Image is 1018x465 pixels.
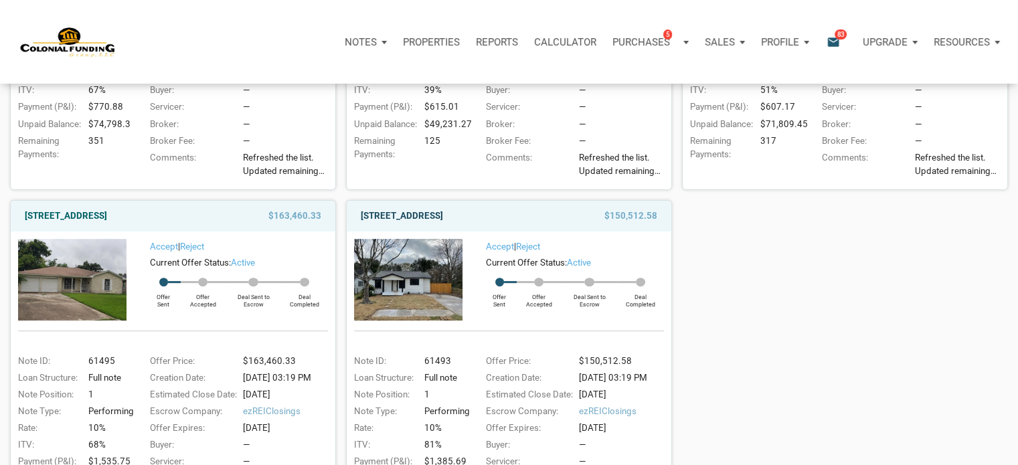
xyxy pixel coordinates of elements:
div: — [915,100,1007,114]
div: $71,809.45 [756,118,805,131]
div: — [243,84,335,97]
div: ITV: [11,84,84,97]
div: Comments: [815,151,911,182]
div: [DATE] [239,388,335,401]
a: Accept [150,242,178,252]
div: Creation Date: [479,371,575,385]
div: Note Type: [11,405,84,418]
div: Broker Fee: [143,134,239,148]
span: 83 [835,29,847,39]
div: Deal Completed [281,286,328,308]
div: Performing [420,405,469,418]
p: Resources [934,36,990,48]
div: Servicer: [479,100,575,114]
div: Servicer: [815,100,911,114]
div: Broker Fee: [479,134,575,148]
div: $607.17 [756,100,805,114]
span: ezREIClosings [579,405,671,418]
div: [DATE] [239,422,335,435]
div: Remaining Payments: [11,134,84,161]
div: Comments: [479,151,575,182]
a: Reject [516,242,540,252]
img: 574463 [354,239,462,320]
div: Offer Accepted [181,286,226,308]
span: ezREIClosings [243,405,335,418]
span: — [579,136,586,146]
div: Offer Accepted [517,286,562,308]
div: — [915,118,1007,131]
div: Buyer: [815,84,911,97]
div: — [243,438,335,452]
div: $74,798.3 [84,118,133,131]
div: 39% [420,84,469,97]
div: Loan Structure: [11,371,84,385]
span: | [150,242,204,252]
div: 1 [84,388,133,401]
div: Offer Price: [143,355,239,368]
div: Buyer: [479,438,575,452]
a: [STREET_ADDRESS] [25,208,107,224]
div: Offer Sent [483,286,516,308]
div: Loan Structure: [347,371,420,385]
div: Creation Date: [143,371,239,385]
p: Properties [403,36,460,48]
button: Purchases5 [604,22,697,62]
div: 61493 [420,355,469,368]
div: Note Position: [347,388,420,401]
a: Accept [486,242,514,252]
div: 1 [420,388,469,401]
div: Note ID: [11,355,84,368]
img: NoteUnlimited [20,26,116,58]
div: Deal Completed [617,286,664,308]
div: Full note [84,371,133,385]
p: Reports [476,36,518,48]
div: Unpaid Balance: [347,118,420,131]
div: — [579,100,671,114]
div: Full note [420,371,469,385]
div: Comments: [143,151,239,182]
div: Remaining Payments: [683,134,756,161]
div: Offer Expires: [143,422,239,435]
div: [DATE] [575,388,671,401]
div: Note Type: [347,405,420,418]
i: email [825,34,841,50]
a: Sales [697,22,753,62]
div: — [915,84,1007,97]
button: Profile [753,22,817,62]
div: Broker: [815,118,911,131]
button: Resources [926,22,1008,62]
div: Unpaid Balance: [11,118,84,131]
div: 68% [84,438,133,452]
div: $150,512.58 [575,355,671,368]
div: $49,231.27 [420,118,469,131]
a: Properties [395,22,468,62]
button: Upgrade [855,22,926,62]
p: Notes [345,36,377,48]
div: Broker: [479,118,575,131]
div: ITV: [11,438,84,452]
div: $770.88 [84,100,133,114]
span: — [915,136,922,146]
span: 5 [663,29,672,39]
div: — [579,84,671,97]
span: active [231,258,255,268]
div: 125 [420,134,469,161]
div: Offer Expires: [479,422,575,435]
span: Current Offer Status: [486,258,567,268]
div: Offer Sent [147,286,180,308]
div: — [243,100,335,114]
span: $163,460.33 [268,208,321,224]
div: ITV: [683,84,756,97]
span: Refreshed the list. Updated remaining payments on a few notes. We have 8 notes available for purc... [243,151,335,178]
a: Calculator [526,22,604,62]
div: Buyer: [143,84,239,97]
button: Reports [468,22,526,62]
span: Current Offer Status: [150,258,231,268]
div: Unpaid Balance: [683,118,756,131]
div: Servicer: [143,100,239,114]
div: 10% [420,422,469,435]
div: Offer Price: [479,355,575,368]
a: Notes [337,22,395,62]
div: 51% [756,84,805,97]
